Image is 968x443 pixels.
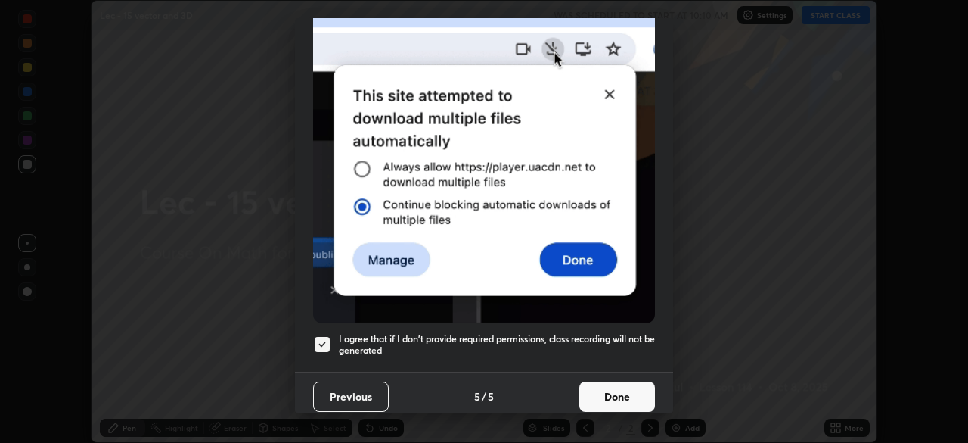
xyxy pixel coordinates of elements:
h5: I agree that if I don't provide required permissions, class recording will not be generated [339,333,655,357]
h4: / [482,388,486,404]
button: Done [579,382,655,412]
h4: 5 [488,388,494,404]
button: Previous [313,382,389,412]
h4: 5 [474,388,480,404]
